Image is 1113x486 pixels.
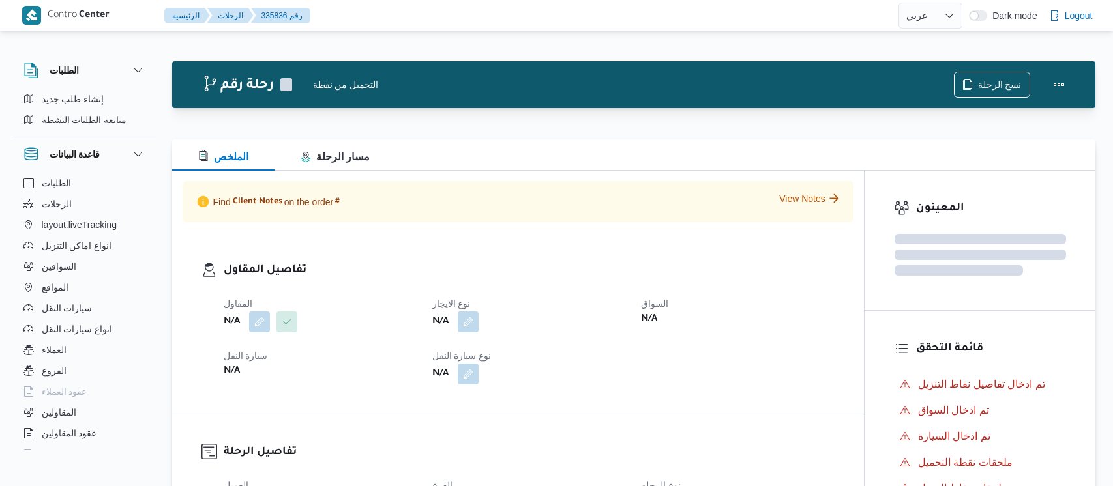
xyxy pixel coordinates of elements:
[432,350,492,361] span: نوع سيارة النقل
[918,431,990,442] span: تم ادخال السيارة
[987,10,1037,21] span: Dark mode
[18,381,151,402] button: عقود العملاء
[18,109,151,130] button: متابعة الطلبات النشطة
[301,151,370,162] span: مسار الرحلة
[42,196,72,212] span: الرحلات
[224,262,835,279] h3: تفاصيل المقاول
[18,423,151,444] button: عقود المقاولين
[918,457,1013,468] span: ملحقات نقطة التحميل
[207,8,254,23] button: الرحلات
[42,112,127,128] span: متابعة الطلبات النشطة
[1065,8,1093,23] span: Logout
[13,89,156,136] div: الطلبات
[42,238,112,253] span: انواع اماكن التنزيل
[779,192,843,205] button: View Notes
[23,147,146,162] button: قاعدة البيانات
[42,405,76,420] span: المقاولين
[918,377,1045,392] span: تم ادخال تفاصيل نفاط التنزيل
[42,384,87,399] span: عقود العملاء
[50,63,79,78] h3: الطلبات
[42,321,113,337] span: انواع سيارات النقل
[79,10,110,21] b: Center
[918,379,1045,390] span: تم ادخال تفاصيل نفاط التنزيل
[23,63,146,78] button: الطلبات
[916,200,1066,218] h3: المعينون
[18,277,151,298] button: المواقع
[313,78,954,92] div: التحميل من نقطة
[224,444,835,461] h3: تفاصيل الرحلة
[50,147,100,162] h3: قاعدة البيانات
[18,256,151,277] button: السواقين
[918,403,989,418] span: تم ادخال السواق
[895,400,1066,421] button: تم ادخال السواق
[202,78,274,94] h2: رحلة رقم
[18,89,151,109] button: إنشاء طلب جديد
[18,214,151,235] button: layout.liveTracking
[18,402,151,423] button: المقاولين
[641,298,668,309] span: السواق
[918,429,990,444] span: تم ادخال السيارة
[164,8,210,23] button: الرئيسيه
[13,173,156,455] div: قاعدة البيانات
[18,193,151,214] button: الرحلات
[18,360,151,381] button: الفروع
[42,279,68,295] span: المواقع
[918,405,989,416] span: تم ادخال السواق
[42,259,76,274] span: السواقين
[42,446,96,462] span: اجهزة التليفون
[42,300,93,316] span: سيارات النقل
[432,314,449,330] b: N/A
[432,298,471,309] span: نوع الايجار
[1044,3,1098,29] button: Logout
[42,175,71,191] span: الطلبات
[224,298,252,309] span: المقاول
[251,8,310,23] button: 335836 رقم
[916,340,1066,358] h3: قائمة التحقق
[978,77,1022,93] span: نسخ الرحلة
[641,311,657,327] b: N/A
[335,197,340,207] span: #
[42,217,117,233] span: layout.liveTracking
[18,235,151,256] button: انواع اماكن التنزيل
[18,298,151,319] button: سيارات النقل
[1046,72,1072,98] button: Actions
[224,314,240,330] b: N/A
[42,425,97,441] span: عقود المقاولين
[224,350,268,361] span: سيارة النقل
[42,363,67,379] span: الفروع
[18,444,151,465] button: اجهزة التليفون
[918,455,1013,470] span: ملحقات نقطة التحميل
[895,452,1066,473] button: ملحقات نقطة التحميل
[18,339,151,360] button: العملاء
[895,374,1066,395] button: تم ادخال تفاصيل نفاط التنزيل
[193,192,342,212] p: Find on the order
[42,342,67,358] span: العملاء
[432,366,449,382] b: N/A
[22,6,41,25] img: X8yXhbKr1z7QwAAAABJRU5ErkJggg==
[954,72,1030,98] button: نسخ الرحلة
[198,151,248,162] span: الملخص
[895,426,1066,447] button: تم ادخال السيارة
[233,197,282,207] span: Client Notes
[42,91,104,107] span: إنشاء طلب جديد
[18,173,151,193] button: الطلبات
[18,319,151,339] button: انواع سيارات النقل
[224,364,240,379] b: N/A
